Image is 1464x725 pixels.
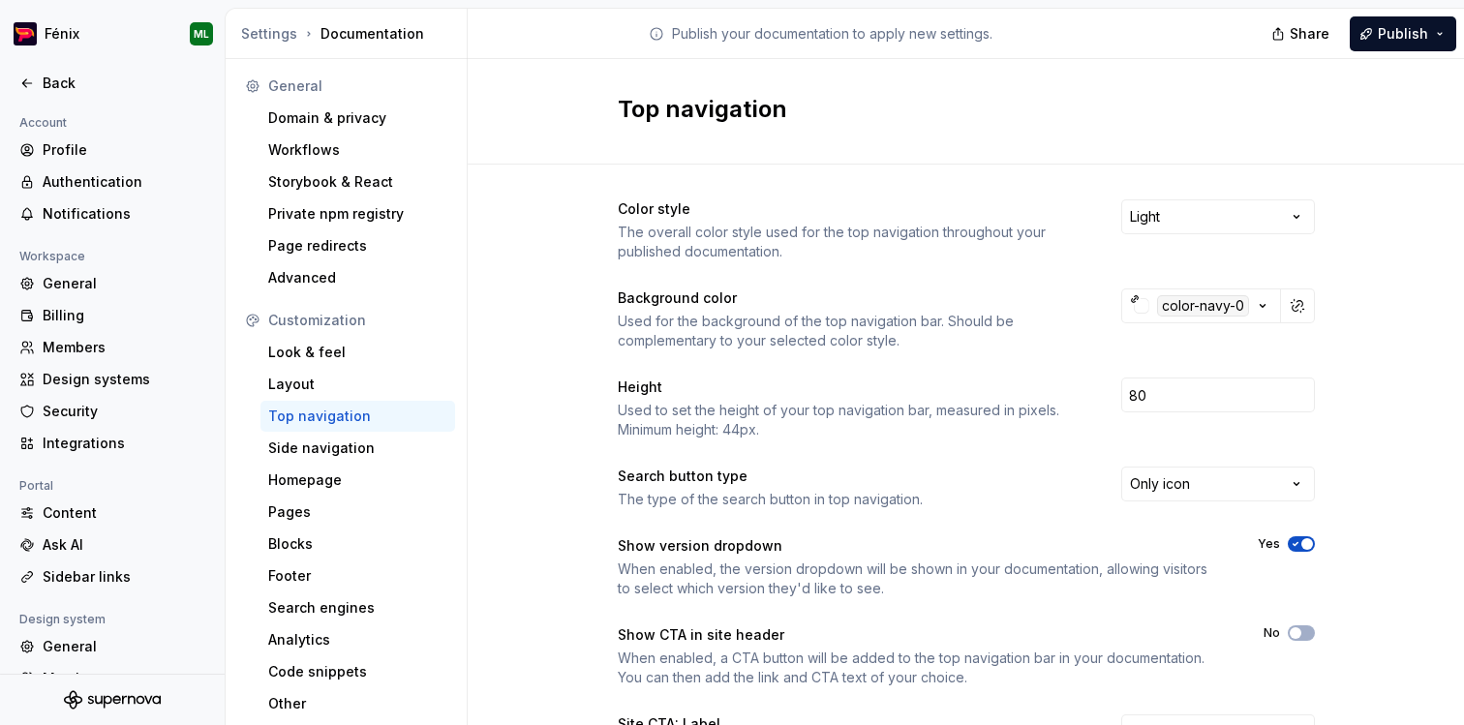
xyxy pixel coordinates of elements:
a: Code snippets [260,656,455,687]
div: General [43,637,205,656]
div: General [268,76,447,96]
div: Page redirects [268,236,447,256]
div: The type of the search button in top navigation. [618,490,1086,509]
a: Members [12,663,213,694]
a: Ask AI [12,529,213,560]
a: Workflows [260,135,455,166]
a: General [12,631,213,662]
div: Notifications [43,204,205,224]
div: Used to set the height of your top navigation bar, measured in pixels. Minimum height: 44px. [618,401,1086,439]
div: Documentation [241,24,459,44]
div: Members [43,338,205,357]
button: Settings [241,24,297,44]
svg: Supernova Logo [64,690,161,710]
button: color-navy-0 [1121,288,1281,323]
div: Layout [268,375,447,394]
div: General [43,274,205,293]
a: Storybook & React [260,166,455,197]
div: Sidebar links [43,567,205,587]
a: Footer [260,560,455,591]
div: Height [618,378,1086,397]
div: Account [12,111,75,135]
div: Top navigation [268,407,447,426]
a: General [12,268,213,299]
div: Design system [12,608,113,631]
div: Ask AI [43,535,205,555]
div: Security [43,402,205,421]
p: Publish your documentation to apply new settings. [672,24,992,44]
div: Other [268,694,447,713]
div: Profile [43,140,205,160]
div: Members [43,669,205,688]
div: Show version dropdown [618,536,1223,556]
div: When enabled, a CTA button will be added to the top navigation bar in your documentation. You can... [618,649,1229,687]
div: When enabled, the version dropdown will be shown in your documentation, allowing visitors to sele... [618,559,1223,598]
a: Content [12,498,213,529]
div: ML [194,26,209,42]
div: Homepage [268,470,447,490]
a: Top navigation [260,401,455,432]
div: Search engines [268,598,447,618]
a: Back [12,68,213,99]
a: Private npm registry [260,198,455,229]
a: Search engines [260,592,455,623]
a: Billing [12,300,213,331]
div: Look & feel [268,343,447,362]
div: Design systems [43,370,205,389]
div: Show CTA in site header [618,625,1229,645]
a: Advanced [260,262,455,293]
div: Portal [12,474,61,498]
div: Search button type [618,467,1086,486]
input: 68 [1121,378,1315,412]
div: color-navy-0 [1157,295,1249,317]
a: Security [12,396,213,427]
a: Page redirects [260,230,455,261]
div: Authentication [43,172,205,192]
div: Used for the background of the top navigation bar. Should be complementary to your selected color... [618,312,1086,350]
a: Look & feel [260,337,455,368]
a: Domain & privacy [260,103,455,134]
div: Back [43,74,205,93]
a: Homepage [260,465,455,496]
div: Billing [43,306,205,325]
a: Authentication [12,166,213,197]
a: Analytics [260,624,455,655]
div: The overall color style used for the top navigation throughout your published documentation. [618,223,1086,261]
span: Share [1290,24,1329,44]
div: Private npm registry [268,204,447,224]
div: Side navigation [268,438,447,458]
button: Share [1262,16,1342,51]
label: Yes [1258,536,1280,552]
a: Design systems [12,364,213,395]
div: Color style [618,199,1086,219]
a: Other [260,688,455,719]
div: Pages [268,502,447,522]
a: Side navigation [260,433,455,464]
div: Workflows [268,140,447,160]
img: c22002f0-c20a-4db5-8808-0be8483c155a.png [14,22,37,45]
a: Members [12,332,213,363]
div: Storybook & React [268,172,447,192]
div: Domain & privacy [268,108,447,128]
div: Background color [618,288,1086,308]
a: Layout [260,369,455,400]
span: Publish [1378,24,1428,44]
a: Sidebar links [12,561,213,592]
div: Content [43,503,205,523]
a: Blocks [260,529,455,559]
a: Pages [260,497,455,528]
div: Analytics [268,630,447,649]
div: Advanced [268,268,447,287]
h2: Top navigation [618,94,1292,125]
a: Profile [12,135,213,166]
a: Integrations [12,428,213,459]
button: FénixML [4,13,221,55]
label: No [1264,625,1280,641]
a: Notifications [12,198,213,229]
div: Blocks [268,534,447,554]
div: Fénix [45,24,79,44]
div: Integrations [43,434,205,453]
div: Workspace [12,245,93,268]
